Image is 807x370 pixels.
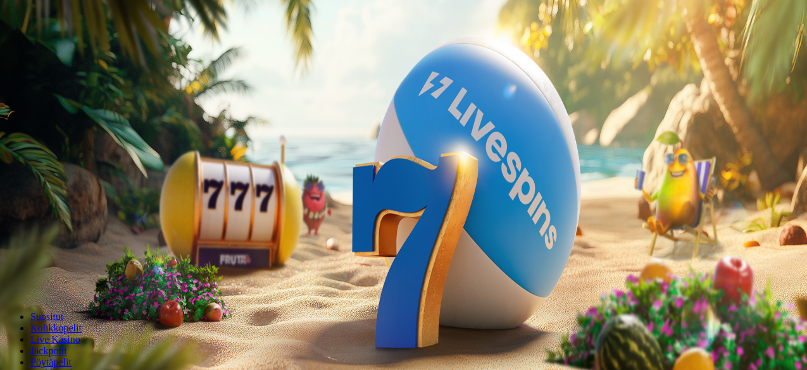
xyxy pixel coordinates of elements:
[30,357,72,367] a: Pöytäpelit
[30,345,67,356] a: Jackpotit
[30,323,82,333] a: Kolikkopelit
[30,311,63,322] a: Suositut
[30,334,80,345] a: Live Kasino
